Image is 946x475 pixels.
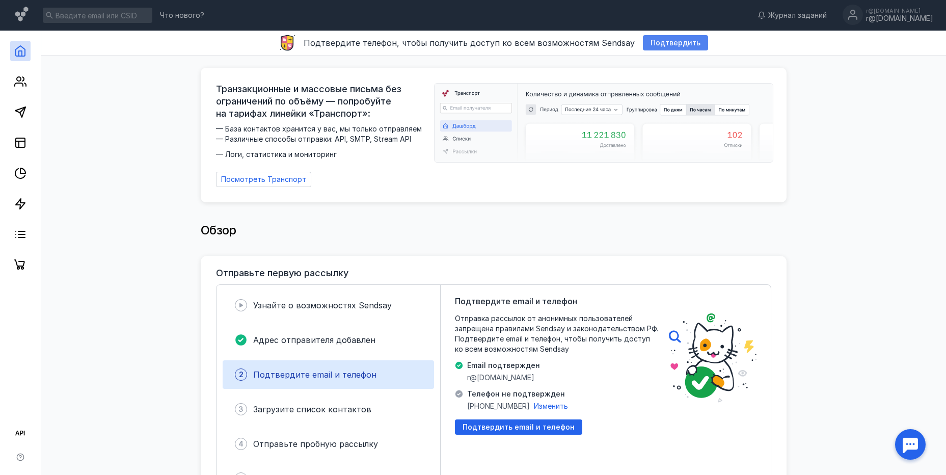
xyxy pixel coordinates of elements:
[43,8,152,23] input: Введите email или CSID
[253,404,371,414] span: Загрузите список контактов
[866,14,933,23] div: r@[DOMAIN_NAME]
[455,295,577,307] span: Подтвердите email и телефон
[216,268,348,278] h3: Отправьте первую рассылку
[253,300,392,310] span: Узнайте о возможностях Sendsay
[221,175,306,184] span: Посмотреть Транспорт
[216,124,428,160] span: — База контактов хранится у вас, мы только отправляем — Различные способы отправки: API, SMTP, St...
[455,419,582,435] button: Подтвердить email и телефон
[239,370,244,380] span: 2
[253,439,378,449] span: Отправьте пробную рассылку
[534,401,568,411] button: Изменить
[253,335,375,345] span: Адрес отправителя добавлен
[160,12,204,19] span: Что нового?
[651,39,700,47] span: Подтвердить
[435,84,773,162] img: dashboard-transport-banner
[534,402,568,410] span: Изменить
[866,8,933,14] div: r@[DOMAIN_NAME]
[467,373,540,383] span: r@[DOMAIN_NAME]
[216,172,311,187] a: Посмотреть Транспорт
[768,10,827,20] span: Журнал заданий
[467,389,568,399] span: Телефон не подтвержден
[643,35,708,50] button: Подтвердить
[467,401,530,411] span: [PHONE_NUMBER]
[752,10,832,20] a: Журнал заданий
[216,83,428,120] span: Транзакционные и массовые письма без ограничений по объёму — попробуйте на тарифах линейки «Транс...
[304,38,635,48] span: Подтвердите телефон, чтобы получить доступ ко всем возможностям Sendsay
[155,12,209,19] a: Что нового?
[463,423,575,432] span: Подтвердить email и телефон
[253,370,376,380] span: Подтвердите email и телефон
[238,439,244,449] span: 4
[669,313,756,403] img: poster
[201,223,236,237] span: Обзор
[238,404,244,414] span: 3
[455,313,659,354] span: Отправка рассылок от анонимных пользователей запрещена правилами Sendsay и законодательством РФ. ...
[467,360,540,371] span: Email подтвержден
